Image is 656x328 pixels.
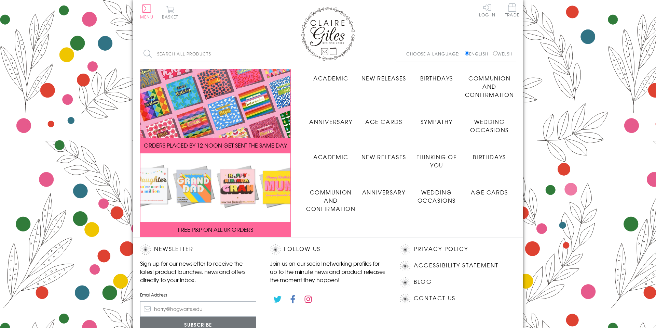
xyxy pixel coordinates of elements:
[270,259,386,284] p: Join us on our social networking profiles for up to the minute news and product releases the mome...
[357,148,410,161] a: New Releases
[414,294,455,303] a: Contact Us
[414,277,432,287] a: Blog
[357,183,410,196] a: Anniversary
[365,117,402,126] span: Age Cards
[463,148,516,161] a: Birthdays
[465,51,492,57] label: English
[313,74,348,82] span: Academic
[493,51,512,57] label: Welsh
[417,153,457,169] span: Thinking of You
[270,244,386,255] h2: Follow Us
[410,148,463,169] a: Thinking of You
[140,46,260,62] input: Search all products
[357,69,410,82] a: New Releases
[304,69,357,82] a: Academic
[313,153,348,161] span: Academic
[418,188,456,204] span: Wedding Occasions
[357,112,410,126] a: Age Cards
[465,51,469,55] input: English
[479,3,495,17] a: Log In
[253,46,260,62] input: Search
[463,183,516,196] a: Age Cards
[304,183,357,213] a: Communion and Confirmation
[140,4,153,19] button: Menu
[144,141,287,149] span: ORDERS PLACED BY 12 NOON GET SENT THE SAME DAY
[140,14,153,20] span: Menu
[463,112,516,134] a: Wedding Occasions
[304,148,357,161] a: Academic
[161,5,179,19] button: Basket
[361,153,406,161] span: New Releases
[463,69,516,99] a: Communion and Confirmation
[414,244,468,254] a: Privacy Policy
[361,74,406,82] span: New Releases
[505,3,519,17] span: Trade
[362,188,406,196] span: Anniversary
[420,74,453,82] span: Birthdays
[309,117,353,126] span: Anniversary
[406,51,463,57] p: Choose a language:
[505,3,519,18] a: Trade
[304,112,357,126] a: Anniversary
[410,183,463,204] a: Wedding Occasions
[306,188,355,213] span: Communion and Confirmation
[493,51,497,55] input: Welsh
[140,292,256,298] label: Email Address
[178,225,253,234] span: FREE P&P ON ALL UK ORDERS
[414,261,499,270] a: Accessibility Statement
[301,7,355,61] img: Claire Giles Greetings Cards
[140,301,256,317] input: harry@hogwarts.edu
[473,153,506,161] span: Birthdays
[421,117,452,126] span: Sympathy
[471,188,508,196] span: Age Cards
[140,259,256,284] p: Sign up for our newsletter to receive the latest product launches, news and offers directly to yo...
[410,112,463,126] a: Sympathy
[465,74,514,99] span: Communion and Confirmation
[470,117,508,134] span: Wedding Occasions
[140,244,256,255] h2: Newsletter
[410,69,463,82] a: Birthdays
